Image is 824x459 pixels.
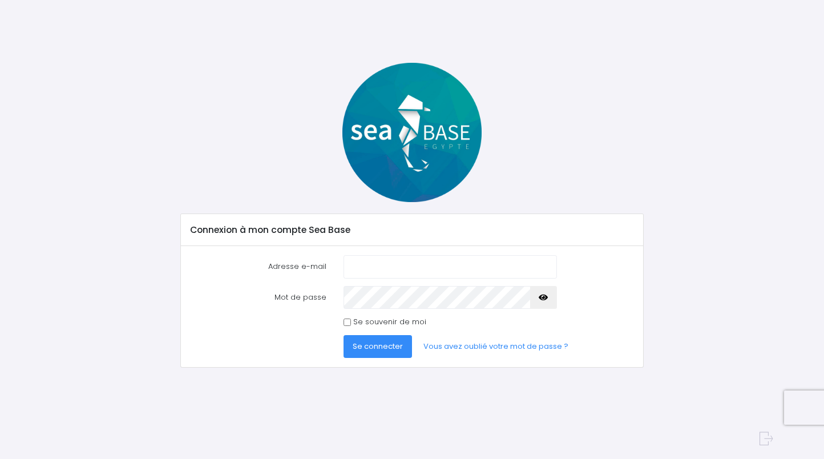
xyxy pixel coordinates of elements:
[181,214,644,246] div: Connexion à mon compte Sea Base
[353,316,426,328] label: Se souvenir de moi
[344,335,412,358] button: Se connecter
[181,286,335,309] label: Mot de passe
[181,255,335,278] label: Adresse e-mail
[414,335,577,358] a: Vous avez oublié votre mot de passe ?
[353,341,403,352] span: Se connecter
